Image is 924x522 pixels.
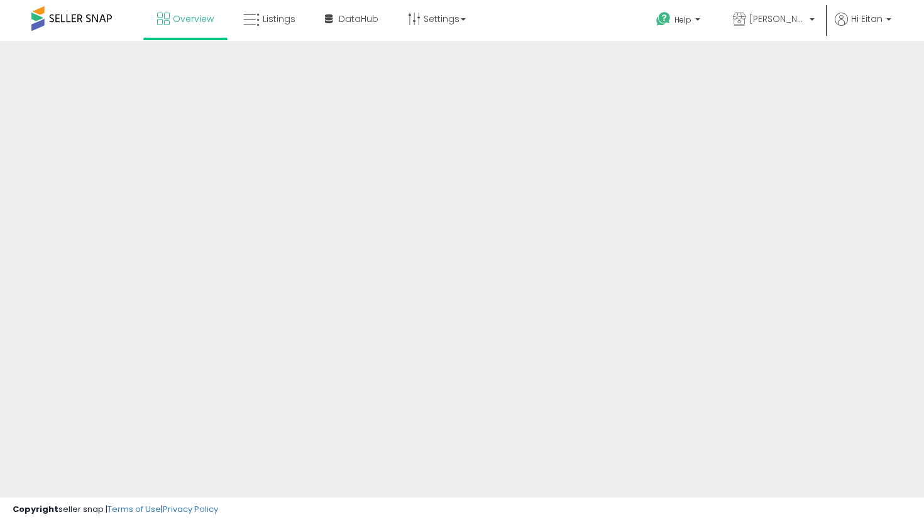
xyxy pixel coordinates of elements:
span: Hi Eitan [851,13,883,25]
i: Get Help [656,11,671,27]
a: Terms of Use [107,503,161,515]
a: Hi Eitan [835,13,891,41]
div: seller snap | | [13,504,218,516]
a: Help [646,2,713,41]
span: Listings [263,13,295,25]
span: Overview [173,13,214,25]
span: [PERSON_NAME] Suppliers [749,13,806,25]
span: DataHub [339,13,378,25]
strong: Copyright [13,503,58,515]
a: Privacy Policy [163,503,218,515]
span: Help [674,14,691,25]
